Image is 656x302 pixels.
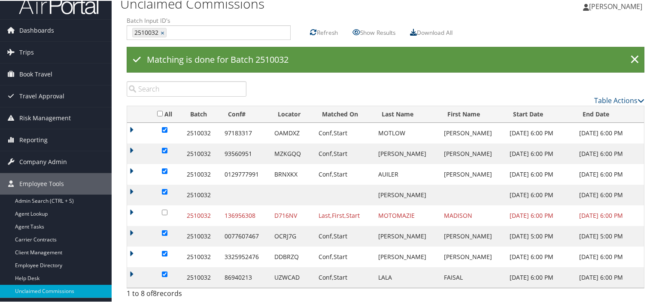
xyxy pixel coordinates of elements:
th: First Name: activate to sort column ascending [440,105,505,122]
span: Company Admin [19,150,67,172]
td: [DATE] 6:00 PM [505,163,574,184]
td: 2510032 [182,143,220,163]
td: [PERSON_NAME] [440,143,505,163]
th: Last Name: activate to sort column ascending [374,105,440,122]
span: Employee Tools [19,172,64,194]
td: [DATE] 5:00 PM [505,225,574,246]
span: 2510032 [133,27,158,36]
td: [PERSON_NAME] [440,225,505,246]
td: BRNXKX [270,163,314,184]
td: Conf,Start [314,163,374,184]
td: 2510032 [182,204,220,225]
td: MOTLOW [374,122,440,143]
label: Refresh [317,24,338,40]
td: 2510032 [182,122,220,143]
span: Travel Approval [19,85,64,106]
td: [DATE] 6:00 PM [505,204,574,225]
td: 2510032 [182,184,220,204]
input: Search [127,80,246,96]
td: [DATE] 5:00 PM [575,225,644,246]
td: [PERSON_NAME] [374,246,440,266]
td: [PERSON_NAME] [440,163,505,184]
td: [DATE] 6:00 PM [575,163,644,184]
div: Matching is done for Batch 2510032 [127,46,644,72]
td: Conf,Start [314,122,374,143]
td: [DATE] 6:00 PM [575,204,644,225]
th: Locator: activate to sort column ascending [270,105,314,122]
td: [PERSON_NAME] [374,225,440,246]
td: [DATE] 6:00 PM [505,122,574,143]
a: × [161,27,166,36]
td: [DATE] 6:00 PM [575,122,644,143]
td: [PERSON_NAME] [374,184,440,204]
td: [DATE] 6:00 PM [505,246,574,266]
td: Conf,Start [314,266,374,287]
td: [DATE] 6:00 PM [575,246,644,266]
td: [DATE] 6:00 PM [505,143,574,163]
td: LALA [374,266,440,287]
span: Book Travel [19,63,52,84]
td: [PERSON_NAME] [374,143,440,163]
td: AUILER [374,163,440,184]
td: Conf,Start [314,246,374,266]
td: 2510032 [182,225,220,246]
label: Show Results [360,24,395,40]
td: DDBRZQ [270,246,314,266]
td: OCRJ7G [270,225,314,246]
a: × [627,50,642,67]
span: Reporting [19,128,48,150]
span: Risk Management [19,107,71,128]
td: 0077607467 [220,225,270,246]
span: Trips [19,41,34,62]
td: 2510032 [182,266,220,287]
label: Download All [417,24,453,40]
td: [DATE] 6:00 PM [505,266,574,287]
span: 8 [153,288,157,297]
th: End Date: activate to sort column ascending [575,105,644,122]
td: 2510032 [182,163,220,184]
td: 2510032 [182,246,220,266]
td: 3325952476 [220,246,270,266]
th: Batch: activate to sort column descending [182,105,220,122]
td: Conf,Start [314,225,374,246]
th: All: activate to sort column ascending [147,105,182,122]
th: Start Date: activate to sort column ascending [505,105,574,122]
span: [PERSON_NAME] [589,1,642,10]
a: Table Actions [594,95,644,104]
td: 136956308 [220,204,270,225]
td: [DATE] 6:00 PM [575,184,644,204]
td: MZKGQQ [270,143,314,163]
td: [DATE] 6:00 PM [575,143,644,163]
td: UZWCAD [270,266,314,287]
td: Last,First,Start [314,204,374,225]
td: 93560951 [220,143,270,163]
div: 1 to 8 of records [127,287,246,302]
td: 86940213 [220,266,270,287]
td: OAMDXZ [270,122,314,143]
th: Matched On: activate to sort column ascending [314,105,374,122]
td: [DATE] 6:00 PM [505,184,574,204]
th: Conf#: activate to sort column ascending [220,105,270,122]
td: Conf,Start [314,143,374,163]
td: MADISON [440,204,505,225]
th: : activate to sort column ascending [127,105,147,122]
td: 0129777991 [220,163,270,184]
td: D716NV [270,204,314,225]
td: 97183317 [220,122,270,143]
span: Dashboards [19,19,54,40]
label: Batch Input ID's [127,15,291,24]
td: MOTOMAZIE [374,204,440,225]
td: [PERSON_NAME] [440,246,505,266]
td: [DATE] 6:00 PM [575,266,644,287]
td: [PERSON_NAME] [440,122,505,143]
td: FAISAL [440,266,505,287]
